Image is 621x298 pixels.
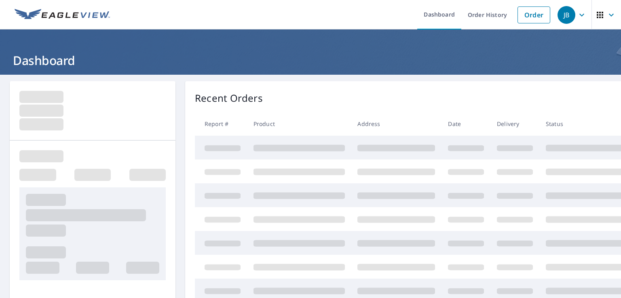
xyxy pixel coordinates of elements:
[195,91,263,105] p: Recent Orders
[351,112,441,136] th: Address
[490,112,539,136] th: Delivery
[10,52,611,69] h1: Dashboard
[558,6,575,24] div: JB
[195,112,247,136] th: Report #
[517,6,550,23] a: Order
[247,112,351,136] th: Product
[15,9,110,21] img: EV Logo
[441,112,490,136] th: Date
